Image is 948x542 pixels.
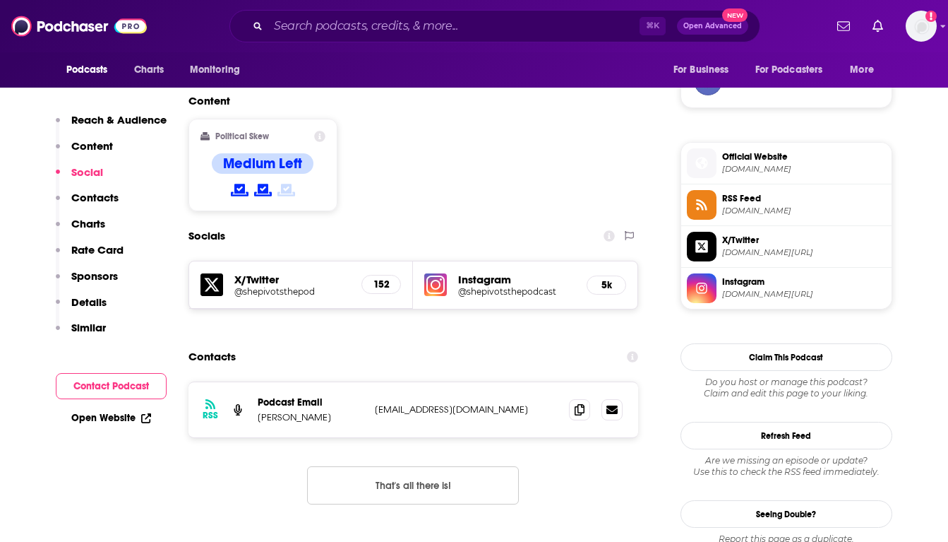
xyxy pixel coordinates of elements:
[458,286,575,297] a: @shepivotsthepodcast
[722,247,886,258] span: twitter.com/shepivotsthepod
[71,217,105,230] p: Charts
[71,113,167,126] p: Reach & Audience
[56,243,124,269] button: Rate Card
[458,273,575,286] h5: Instagram
[56,269,118,295] button: Sponsors
[424,273,447,296] img: iconImage
[234,273,351,286] h5: X/Twitter
[680,422,892,449] button: Refresh Feed
[722,164,886,175] span: iheart.com
[599,279,614,291] h5: 5k
[56,57,126,83] button: open menu
[867,14,889,38] a: Show notifications dropdown
[722,206,886,216] span: omnycontent.com
[71,139,113,153] p: Content
[134,60,164,80] span: Charts
[687,232,886,261] a: X/Twitter[DOMAIN_NAME][URL]
[11,13,147,40] img: Podchaser - Follow, Share and Rate Podcasts
[56,217,105,243] button: Charts
[188,223,225,249] h2: Socials
[722,151,886,163] span: Official Website
[56,321,106,347] button: Similar
[850,60,874,80] span: More
[680,377,892,388] span: Do you host or manage this podcast?
[229,10,760,42] div: Search podcasts, credits, & more...
[680,500,892,528] a: Seeing Double?
[687,273,886,303] a: Instagram[DOMAIN_NAME][URL]
[234,286,351,297] a: @shepivotsthepod
[203,410,218,421] h3: RSS
[71,295,107,309] p: Details
[680,455,892,478] div: Are we missing an episode or update? Use this to check the RSS feed immediately.
[56,165,103,192] button: Social
[258,411,364,423] p: [PERSON_NAME]
[687,190,886,220] a: RSS Feed[DOMAIN_NAME]
[755,60,823,80] span: For Podcasters
[746,57,844,83] button: open menu
[71,269,118,283] p: Sponsors
[664,57,747,83] button: open menu
[722,276,886,288] span: Instagram
[71,243,124,257] p: Rate Card
[56,191,119,217] button: Contacts
[268,15,640,37] input: Search podcasts, credits, & more...
[680,377,892,399] div: Claim and edit this page to your liking.
[180,57,258,83] button: open menu
[722,234,886,247] span: X/Twitter
[307,466,519,505] button: Nothing here.
[223,155,302,172] h4: Medium Left
[375,403,558,416] p: [EMAIL_ADDRESS][DOMAIN_NAME]
[832,14,856,38] a: Show notifications dropdown
[71,165,103,179] p: Social
[71,412,151,424] a: Open Website
[722,8,748,22] span: New
[56,113,167,139] button: Reach & Audience
[687,148,886,178] a: Official Website[DOMAIN_NAME]
[56,139,113,165] button: Content
[722,289,886,300] span: instagram.com/shepivotsthepodcast
[56,295,107,322] button: Details
[125,57,173,83] a: Charts
[373,278,389,290] h5: 152
[906,11,937,42] img: User Profile
[190,60,240,80] span: Monitoring
[683,23,742,30] span: Open Advanced
[673,60,729,80] span: For Business
[188,94,628,107] h2: Content
[840,57,892,83] button: open menu
[722,192,886,205] span: RSS Feed
[906,11,937,42] span: Logged in as autumncomm
[640,17,666,35] span: ⌘ K
[66,60,108,80] span: Podcasts
[56,373,167,399] button: Contact Podcast
[258,396,364,408] p: Podcast Email
[215,131,269,141] h2: Political Skew
[906,11,937,42] button: Show profile menu
[680,343,892,371] button: Claim This Podcast
[188,343,236,370] h2: Contacts
[71,191,119,204] p: Contacts
[925,11,937,22] svg: Add a profile image
[71,321,106,334] p: Similar
[677,18,748,35] button: Open AdvancedNew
